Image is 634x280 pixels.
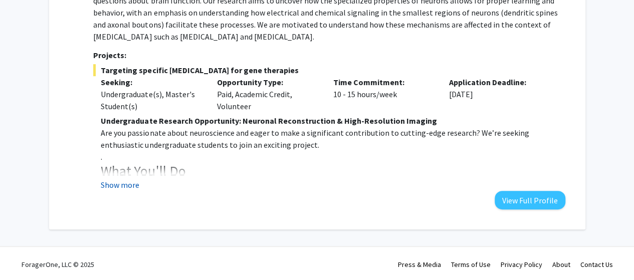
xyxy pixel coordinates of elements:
[101,76,202,88] p: Seeking:
[93,50,126,60] strong: Projects:
[101,163,565,180] h3: What You'll Do
[93,64,565,76] span: Targeting specific [MEDICAL_DATA] for gene therapies
[451,260,491,269] a: Terms of Use
[217,76,318,88] p: Opportunity Type:
[209,76,326,112] div: Paid, Academic Credit, Volunteer
[101,88,202,112] div: Undergraduate(s), Master's Student(s)
[101,116,437,126] strong: Undergraduate Research Opportunity: Neuronal Reconstruction & High-Resolution Imaging
[101,179,139,191] button: Show more
[449,76,550,88] p: Application Deadline:
[580,260,613,269] a: Contact Us
[325,76,442,112] div: 10 - 15 hours/week
[333,76,434,88] p: Time Commitment:
[101,127,565,151] p: Are you passionate about neuroscience and eager to make a significant contribution to cutting-edg...
[101,151,565,163] p: .
[501,260,542,269] a: Privacy Policy
[495,191,565,209] button: View Full Profile
[442,76,558,112] div: [DATE]
[398,260,441,269] a: Press & Media
[8,235,43,272] iframe: Chat
[552,260,570,269] a: About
